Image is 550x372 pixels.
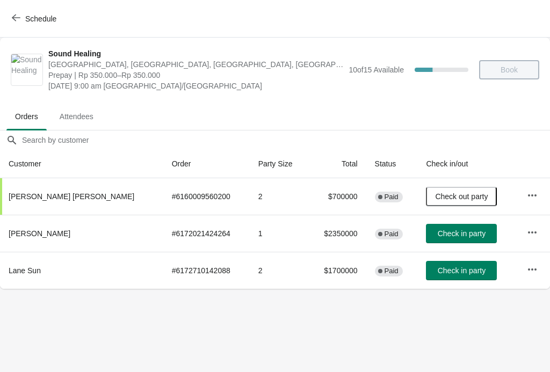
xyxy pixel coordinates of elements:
[48,48,343,59] span: Sound Healing
[426,187,497,206] button: Check out party
[163,150,250,178] th: Order
[366,150,418,178] th: Status
[6,107,47,126] span: Orders
[385,193,399,201] span: Paid
[426,224,497,243] button: Check in party
[9,266,41,275] span: Lane Sun
[21,130,550,150] input: Search by customer
[5,9,65,28] button: Schedule
[308,252,366,289] td: $1700000
[163,252,250,289] td: # 6172710142088
[25,14,56,23] span: Schedule
[426,261,497,280] button: Check in party
[48,59,343,70] span: [GEOGRAPHIC_DATA], [GEOGRAPHIC_DATA], [GEOGRAPHIC_DATA], [GEOGRAPHIC_DATA], [GEOGRAPHIC_DATA]
[48,70,343,81] span: Prepay | Rp 350.000–Rp 350.000
[417,150,518,178] th: Check in/out
[250,252,308,289] td: 2
[9,192,134,201] span: [PERSON_NAME] [PERSON_NAME]
[308,150,366,178] th: Total
[250,215,308,252] td: 1
[385,267,399,275] span: Paid
[308,178,366,215] td: $700000
[435,192,488,201] span: Check out party
[349,65,404,74] span: 10 of 15 Available
[438,229,486,238] span: Check in party
[250,178,308,215] td: 2
[163,215,250,252] td: # 6172021424264
[438,266,486,275] span: Check in party
[9,229,70,238] span: [PERSON_NAME]
[11,54,42,85] img: Sound Healing
[51,107,102,126] span: Attendees
[163,178,250,215] td: # 6160009560200
[48,81,343,91] span: [DATE] 9:00 am [GEOGRAPHIC_DATA]/[GEOGRAPHIC_DATA]
[250,150,308,178] th: Party Size
[385,230,399,238] span: Paid
[308,215,366,252] td: $2350000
